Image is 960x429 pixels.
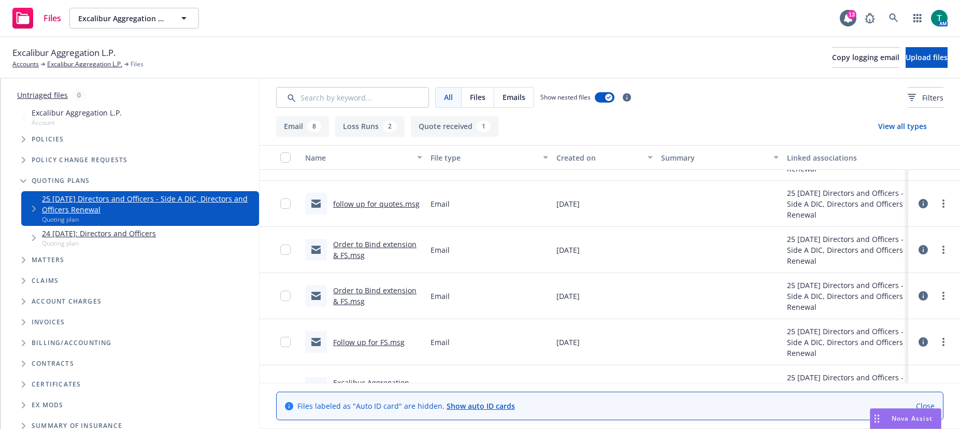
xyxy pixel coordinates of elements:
a: Accounts [12,60,39,69]
span: Filters [908,92,943,103]
a: Excalibur Aggregation L_P_ - 8_9_2025 Directors & Officers Renewal (D&O_ Side A DIC).msg [333,378,422,420]
span: Files labeled as "Auto ID card" are hidden. [297,401,515,411]
span: Files [131,60,144,69]
span: Ex Mods [32,402,63,408]
button: Created on [552,145,657,170]
span: All [444,92,453,103]
input: Select all [280,152,291,163]
span: Filters [922,92,943,103]
span: Invoices [32,319,65,325]
a: more [937,336,950,348]
span: Files [470,92,485,103]
span: Quoting plans [32,178,90,184]
a: Show auto ID cards [447,401,515,411]
span: Billing/Accounting [32,340,112,346]
button: Nova Assist [870,408,941,429]
input: Toggle Row Selected [280,198,291,209]
span: Files [44,14,61,22]
div: Created on [556,152,641,163]
button: Copy logging email [832,47,899,68]
a: more [937,244,950,256]
a: Files [8,4,65,33]
div: 13 [847,10,856,19]
span: Email [431,337,450,348]
input: Toggle Row Selected [280,337,291,347]
div: Linked associations [787,152,904,163]
span: [DATE] [556,245,580,255]
span: Matters [32,257,64,263]
div: Tree Example [1,105,259,333]
a: more [937,382,950,394]
button: Loss Runs [335,116,405,137]
span: Quoting plan [42,239,156,248]
span: Emails [503,92,525,103]
a: Search [883,8,904,28]
div: Name [305,152,411,163]
button: Filters [908,87,943,108]
div: 25 [DATE] Directors and Officers - Side A DIC, Directors and Officers Renewal [787,326,904,359]
button: Quote received [411,116,498,137]
span: Contracts [32,361,74,367]
div: 25 [DATE] Directors and Officers - Side A DIC, Directors and Officers Renewal [787,234,904,266]
button: Name [301,145,426,170]
span: Nova Assist [892,414,933,423]
a: 24 [DATE]: Directors and Officers [42,228,156,239]
button: Upload files [906,47,948,68]
span: Quoting plan [42,215,255,224]
input: Toggle Row Selected [280,291,291,301]
a: more [937,290,950,302]
button: File type [426,145,552,170]
span: [DATE] [556,291,580,302]
span: Certificates [32,381,81,388]
span: Account charges [32,298,102,305]
button: Excalibur Aggregation L.P. [69,8,199,28]
span: Policies [32,136,64,142]
div: 2 [383,121,397,132]
div: 8 [307,121,321,132]
div: 1 [477,121,491,132]
span: Copy logging email [832,52,899,62]
button: Email [276,116,329,137]
a: more [937,197,950,210]
span: Email [431,291,450,302]
a: Order to Bind extension & FS.msg [333,239,417,260]
span: Policy change requests [32,157,127,163]
span: [DATE] [556,337,580,348]
span: [DATE] [556,198,580,209]
div: 25 [DATE] Directors and Officers - Side A DIC, Directors and Officers Renewal [787,188,904,220]
a: Close [916,401,935,411]
div: 0 [72,89,86,101]
div: 25 [DATE] Directors and Officers - Side A DIC, Directors and Officers Renewal [787,372,904,405]
span: Show nested files [540,93,591,102]
span: Claims [32,278,59,284]
span: Email [431,245,450,255]
input: Toggle Row Selected [280,245,291,255]
a: Untriaged files [17,90,68,101]
span: Summary of insurance [32,423,122,429]
span: Account [32,118,122,127]
input: Search by keyword... [276,87,429,108]
button: Summary [657,145,782,170]
a: Report a Bug [859,8,880,28]
span: Excalibur Aggregation L.P. [78,13,168,24]
span: Upload files [906,52,948,62]
a: Follow up for FS.msg [333,337,405,347]
a: Order to Bind extension & FS.msg [333,285,417,306]
a: Switch app [907,8,928,28]
div: File type [431,152,536,163]
span: Excalibur Aggregation L.P. [32,107,122,118]
div: 25 [DATE] Directors and Officers - Side A DIC, Directors and Officers Renewal [787,280,904,312]
img: photo [931,10,948,26]
button: View all types [862,116,943,137]
div: Drag to move [870,409,883,428]
div: Summary [661,152,767,163]
a: 25 [DATE] Directors and Officers - Side A DIC, Directors and Officers Renewal [42,193,255,215]
a: follow up for quotes.msg [333,199,420,209]
span: Email [431,198,450,209]
span: Excalibur Aggregation L.P. [12,46,116,60]
a: Excalibur Aggregation L.P. [47,60,122,69]
button: Linked associations [783,145,908,170]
